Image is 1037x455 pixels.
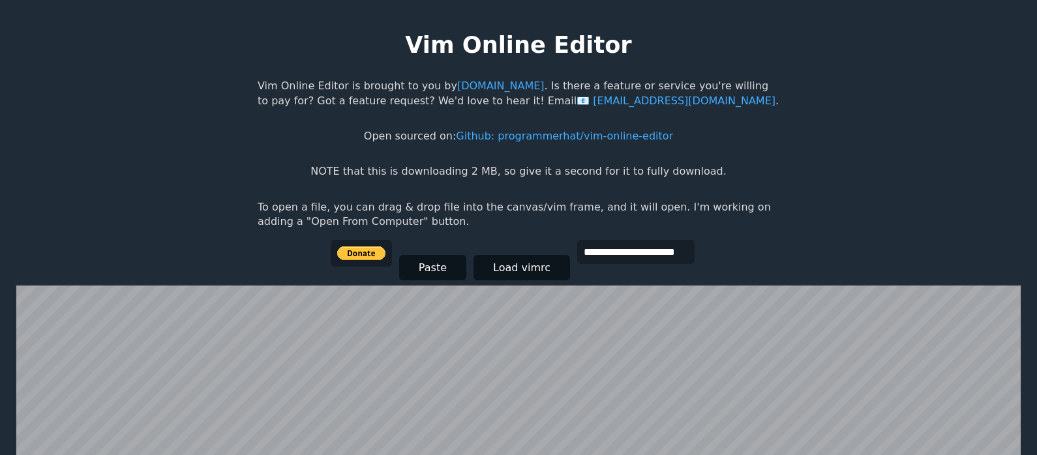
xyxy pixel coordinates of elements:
a: [DOMAIN_NAME] [457,80,545,92]
h1: Vim Online Editor [405,29,631,61]
p: To open a file, you can drag & drop file into the canvas/vim frame, and it will open. I'm working... [258,200,779,229]
button: Load vimrc [473,255,570,280]
a: [EMAIL_ADDRESS][DOMAIN_NAME] [577,95,775,107]
p: Open sourced on: [364,129,673,143]
p: Vim Online Editor is brought to you by . Is there a feature or service you're willing to pay for?... [258,79,779,108]
a: Github: programmerhat/vim-online-editor [456,130,673,142]
p: NOTE that this is downloading 2 MB, so give it a second for it to fully download. [310,164,726,179]
button: Paste [399,255,466,280]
